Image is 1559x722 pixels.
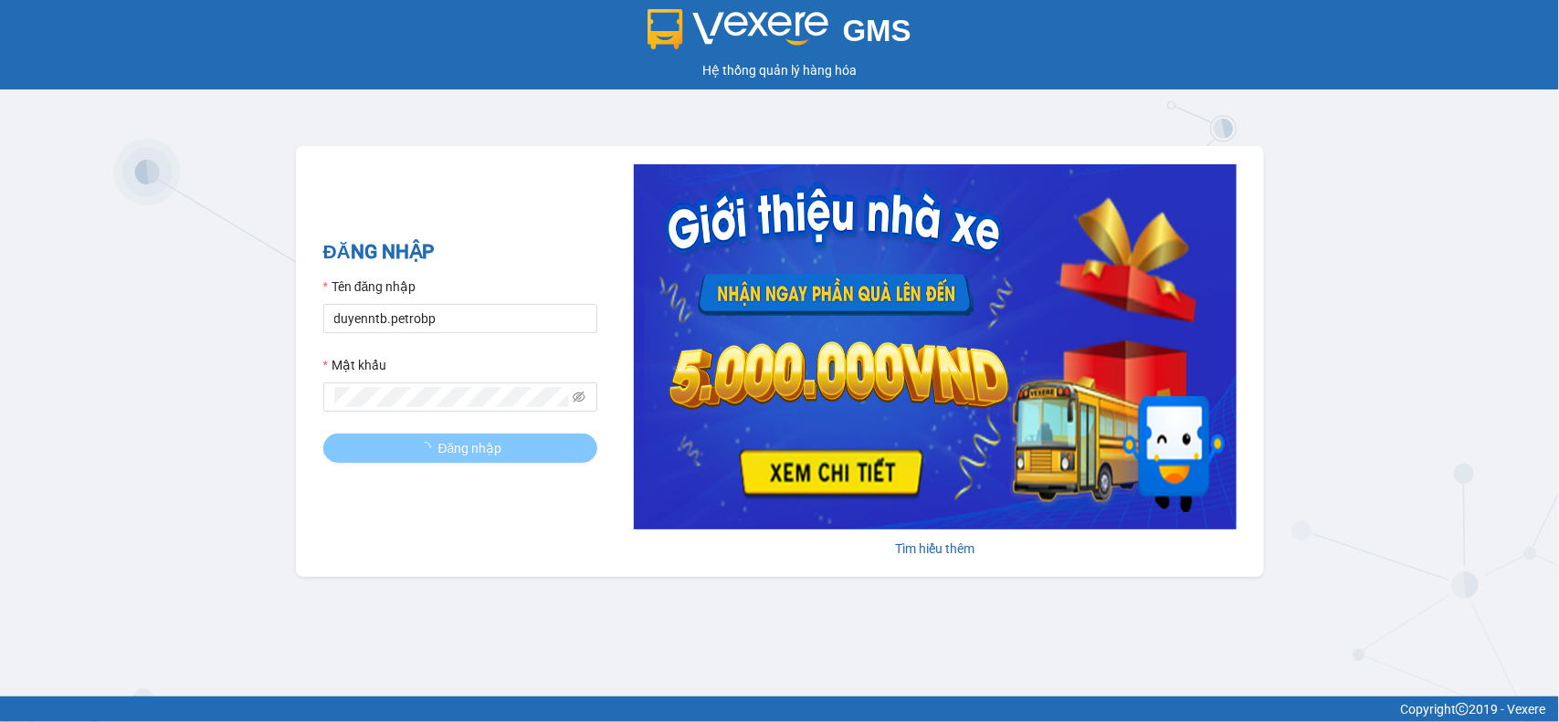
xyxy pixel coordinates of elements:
img: banner-0 [634,164,1237,529]
span: loading [418,442,438,455]
img: logo 2 [648,9,828,49]
button: Đăng nhập [323,434,597,463]
div: Hệ thống quản lý hàng hóa [5,60,1554,80]
span: Đăng nhập [438,438,502,458]
span: eye-invisible [573,391,585,403]
a: GMS [648,27,911,42]
span: copyright [1456,703,1469,716]
h2: ĐĂNG NHẬP [323,237,597,267]
span: GMS [843,14,911,47]
input: Tên đăng nhập [323,304,597,333]
div: Tìm hiểu thêm [634,539,1237,559]
div: Copyright 2019 - Vexere [14,699,1545,719]
label: Tên đăng nhập [323,277,416,297]
label: Mật khẩu [323,355,386,375]
input: Mật khẩu [334,387,570,407]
